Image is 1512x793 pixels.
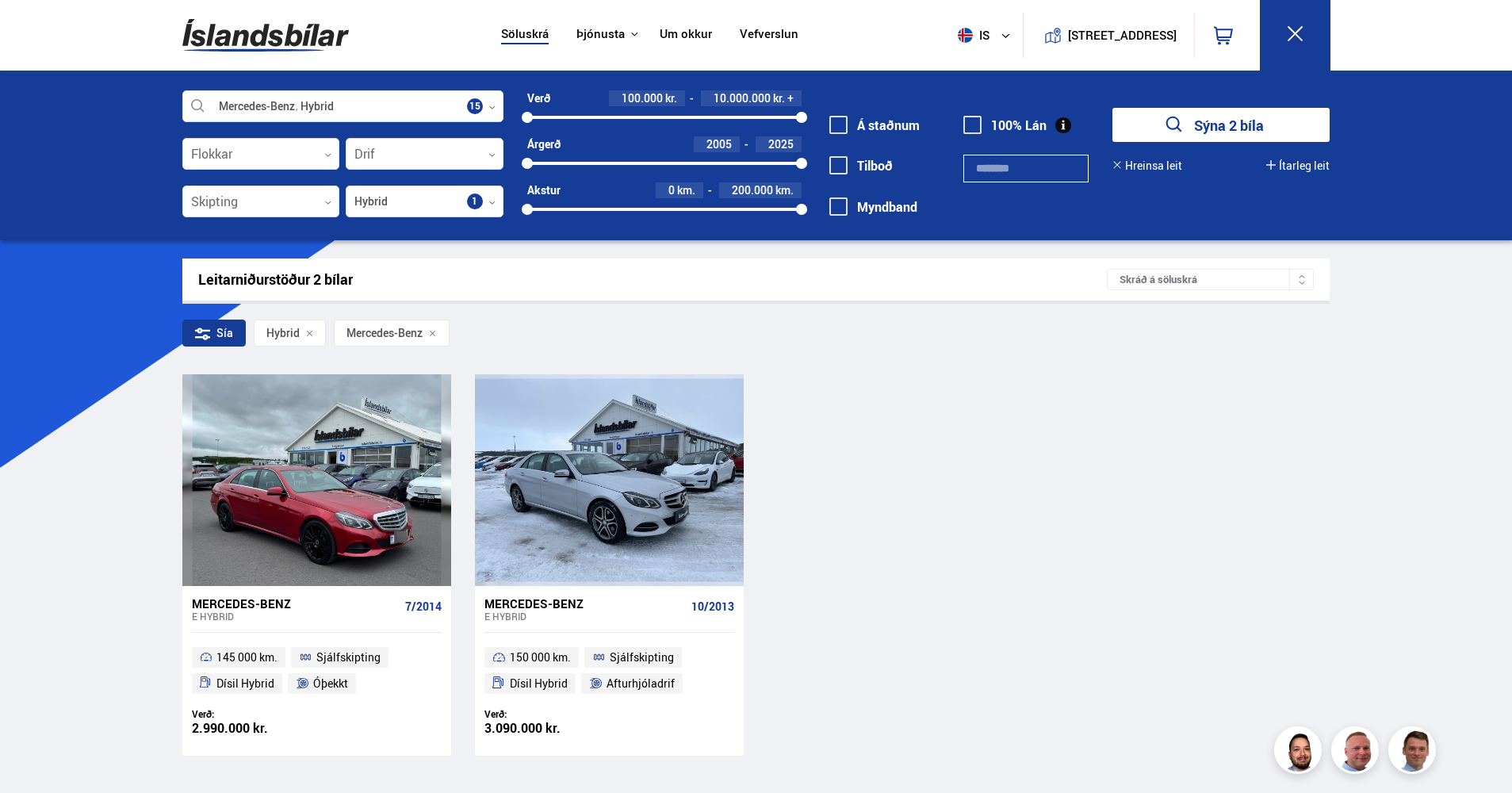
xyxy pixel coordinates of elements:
[192,722,317,735] div: 2.990.000 kr.
[510,674,568,693] span: Dísil Hybrid
[484,596,685,611] div: Mercedes-Benz
[829,159,893,173] label: Tilboð
[1334,729,1381,776] img: siFngHWaQ9KaOqBr.png
[665,92,677,105] span: kr.
[610,648,674,667] span: Sjálfskipting
[405,600,442,613] span: 7/2014
[182,320,246,347] div: Sía
[829,118,920,132] label: Á staðnum
[527,92,550,105] div: Verð
[484,611,685,622] div: E HYBRID
[182,10,349,61] img: G0Ugv5HjCgRt.svg
[668,182,675,197] span: 0
[198,271,1108,288] div: Leitarniðurstöður 2 bílar
[963,118,1047,132] label: 100% Lán
[787,92,794,105] span: +
[484,722,610,735] div: 3.090.000 kr.
[706,136,732,151] span: 2005
[1266,159,1330,172] button: Ítarleg leit
[691,600,734,613] span: 10/2013
[773,92,785,105] span: kr.
[192,708,317,720] div: Verð:
[1107,269,1314,290] div: Skráð á söluskrá
[266,327,300,339] span: Hybrid
[1391,729,1438,776] img: FbJEzSuNWCJXmdc-.webp
[192,611,399,622] div: E HYBRID
[216,674,274,693] span: Dísil Hybrid
[622,90,663,105] span: 100.000
[13,6,60,54] button: Open LiveChat chat widget
[510,648,571,667] span: 150 000 km.
[951,12,1023,59] button: is
[1112,159,1182,172] button: Hreinsa leit
[346,327,423,339] span: Mercedes-Benz
[660,27,712,44] a: Um okkur
[192,596,399,611] div: Mercedes-Benz
[1112,108,1330,142] button: Sýna 2 bíla
[527,138,561,151] div: Árgerð
[313,674,348,693] span: Óþekkt
[1277,729,1324,776] img: nhp88E3Fdnt1Opn2.png
[576,27,625,42] button: Þjónusta
[1032,13,1185,58] a: [STREET_ADDRESS]
[829,200,917,214] label: Myndband
[182,586,451,756] a: Mercedes-Benz E HYBRID 7/2014 145 000 km. Sjálfskipting Dísil Hybrid Óþekkt Verð: 2.990.000 kr.
[475,586,744,756] a: Mercedes-Benz E HYBRID 10/2013 150 000 km. Sjálfskipting Dísil Hybrid Afturhjóladrif Verð: 3.090....
[958,28,973,43] img: svg+xml;base64,PHN2ZyB4bWxucz0iaHR0cDovL3d3dy53My5vcmcvMjAwMC9zdmciIHdpZHRoPSI1MTIiIGhlaWdodD0iNT...
[527,184,561,197] div: Akstur
[714,90,771,105] span: 10.000.000
[1074,29,1171,42] button: [STREET_ADDRESS]
[951,28,991,43] span: is
[740,27,798,44] a: Vefverslun
[216,648,278,667] span: 145 000 km.
[677,184,695,197] span: km.
[607,674,675,693] span: Afturhjóladrif
[484,708,610,720] div: Verð:
[316,648,381,667] span: Sjálfskipting
[775,184,794,197] span: km.
[501,27,549,44] a: Söluskrá
[732,182,773,197] span: 200.000
[768,136,794,151] span: 2025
